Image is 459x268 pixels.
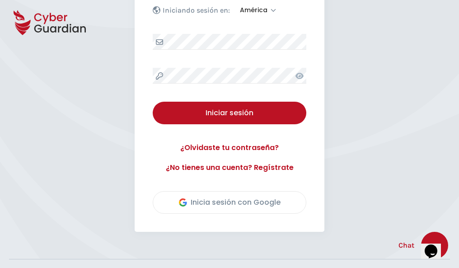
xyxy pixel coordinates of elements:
div: Iniciar sesión [159,108,300,118]
a: ¿Olvidaste tu contraseña? [153,142,306,153]
a: ¿No tienes una cuenta? Regístrate [153,162,306,173]
button: Iniciar sesión [153,102,306,124]
span: Chat [398,240,414,251]
iframe: chat widget [421,232,450,259]
div: Inicia sesión con Google [179,197,281,208]
button: Inicia sesión con Google [153,191,306,214]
